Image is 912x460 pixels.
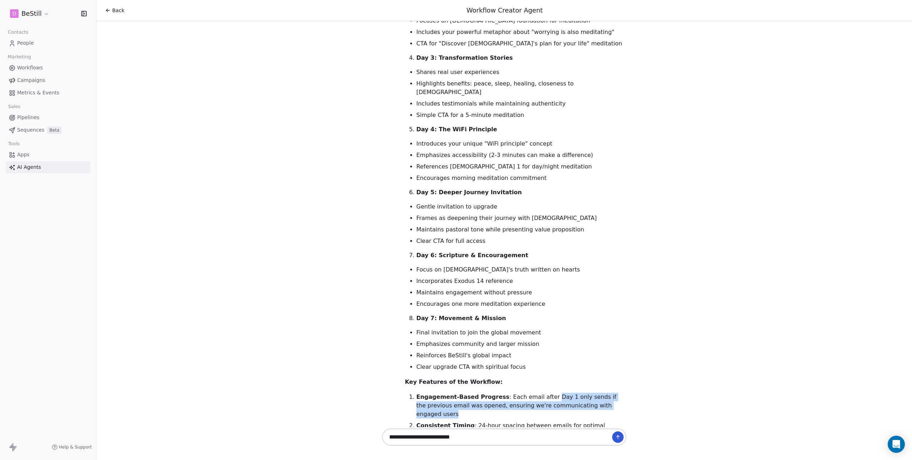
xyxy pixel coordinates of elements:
li: : Each email after Day 1 only sends if the previous email was opened, ensuring we're communicatin... [416,393,626,419]
span: Marketing [5,52,34,62]
a: Pipelines [6,112,90,123]
a: AI Agents [6,161,90,173]
li: References [DEMOGRAPHIC_DATA] 1 for day/night meditation [416,162,626,171]
li: Final invitation to join the global movement [416,328,626,337]
span: Workflow Creator Agent [466,6,543,14]
span: Metrics & Events [17,89,59,97]
li: Clear upgrade CTA with spiritual focus [416,363,626,371]
li: Introduces your unique "WiFi principle" concept [416,140,626,148]
a: Apps [6,149,90,161]
li: Frames as deepening their journey with [DEMOGRAPHIC_DATA] [416,214,626,222]
a: People [6,37,90,49]
a: Campaigns [6,74,90,86]
li: Encourages one more meditation experience [416,300,626,308]
span: Workflows [17,64,43,72]
strong: Day 3: Transformation Stories [416,54,513,61]
a: Metrics & Events [6,87,90,99]
li: Focus on [DEMOGRAPHIC_DATA]'s truth written on hearts [416,265,626,274]
strong: Key Features of the Workflow: [405,378,502,385]
li: Maintains pastoral tone while presenting value proposition [416,225,626,234]
li: Emphasizes accessibility (2-3 minutes can make a difference) [416,151,626,160]
li: : 24-hour spacing between emails for optimal engagement [416,421,626,439]
span: Tools [5,138,23,149]
span: Help & Support [59,444,92,450]
strong: Day 5: Deeper Journey Invitation [416,189,522,196]
li: Simple CTA for a 5-minute meditation [416,111,626,119]
span: Apps [17,151,30,158]
strong: Day 4: The WiFi Principle [416,126,497,133]
li: Emphasizes community and larger mission [416,340,626,348]
li: CTA for "Discover [DEMOGRAPHIC_DATA]'s plan for your life" meditation [416,39,626,48]
span: Pipelines [17,114,39,121]
span: BeStill [21,9,42,18]
span: Back [112,7,124,14]
a: SequencesBeta [6,124,90,136]
span: AI Agents [17,163,41,171]
li: Incorporates Exodus 14 reference [416,277,626,285]
span: Sales [5,101,24,112]
li: Maintains engagement without pressure [416,288,626,297]
li: Reinforces BeStill's global impact [416,351,626,360]
strong: Day 7: Movement & Mission [416,315,506,322]
button: DBeStill [9,8,51,20]
span: Beta [47,127,61,134]
strong: Consistent Timing [416,422,475,429]
li: Includes testimonials while maintaining authenticity [416,99,626,108]
li: Encourages morning meditation commitment [416,174,626,182]
li: Highlights benefits: peace, sleep, healing, closeness to [DEMOGRAPHIC_DATA] [416,79,626,97]
span: People [17,39,34,47]
li: Gentle invitation to upgrade [416,202,626,211]
strong: Engagement-Based Progress [416,393,509,400]
span: Campaigns [17,77,45,84]
a: Workflows [6,62,90,74]
li: Clear CTA for full access [416,237,626,245]
strong: Day 6: Scripture & Encouragement [416,252,528,259]
li: Shares real user experiences [416,68,626,77]
li: Includes your powerful metaphor about "worrying is also meditating" [416,28,626,36]
a: Help & Support [52,444,92,450]
span: Contacts [5,27,31,38]
span: Sequences [17,126,44,134]
span: D [13,10,16,17]
div: Open Intercom Messenger [888,436,905,453]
